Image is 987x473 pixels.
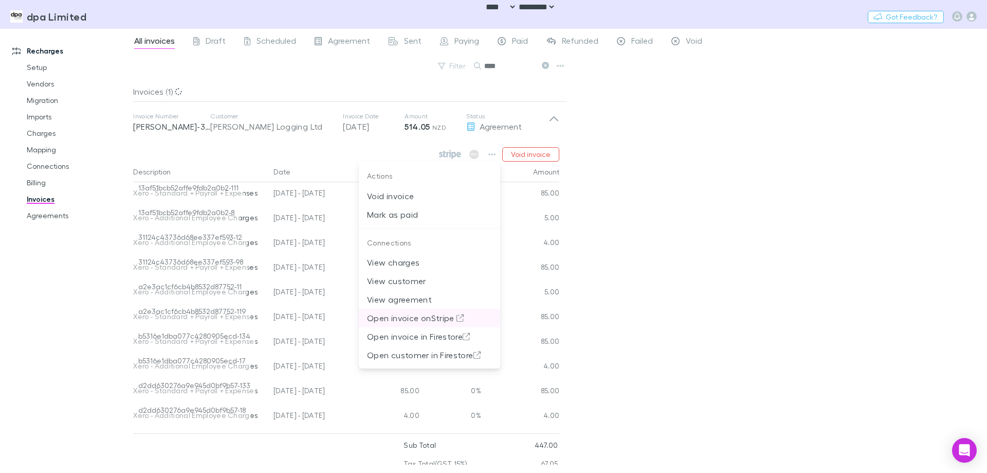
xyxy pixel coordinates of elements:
[359,166,500,187] p: Actions
[359,205,500,224] li: Mark as paid
[367,330,492,343] p: Open invoice in Firestore
[359,346,500,364] li: Open customer in Firestore
[359,290,500,309] li: View agreement
[359,275,500,285] a: View customer
[359,327,500,346] li: Open invoice in Firestore
[367,275,492,287] p: View customer
[367,256,492,269] p: View charges
[359,330,500,340] a: Open invoice in Firestore
[359,349,500,359] a: Open customer in Firestore
[359,293,500,303] a: View agreement
[359,256,500,266] a: View charges
[359,312,500,322] a: Open invoice onStripe
[359,233,500,254] p: Connections
[359,253,500,272] li: View charges
[359,309,500,327] li: Open invoice onStripe
[367,349,492,361] p: Open customer in Firestore
[367,293,492,306] p: View agreement
[367,312,492,324] p: Open invoice on Stripe
[367,208,492,221] p: Mark as paid
[359,272,500,290] li: View customer
[367,190,492,202] p: Void invoice
[359,187,500,205] li: Void invoice
[952,438,977,463] div: Open Intercom Messenger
